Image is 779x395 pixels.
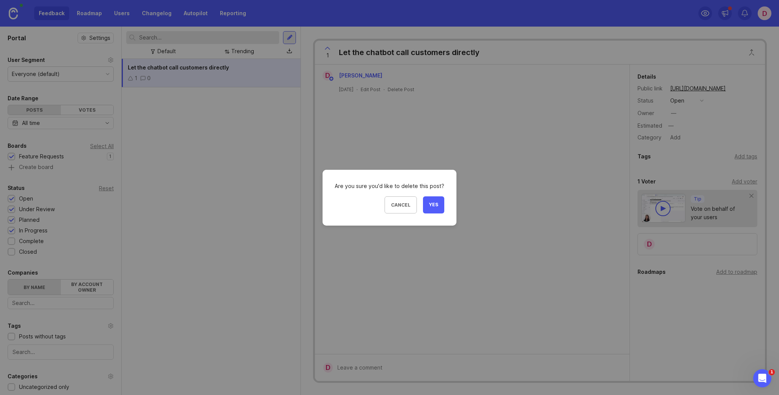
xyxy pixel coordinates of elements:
div: Are you sure you'd like to delete this post? [335,182,444,190]
span: 1 [769,369,775,375]
span: Cancel [391,202,410,208]
button: Cancel [385,196,417,213]
iframe: Intercom live chat [753,369,771,387]
span: Yes [429,202,438,208]
button: Yes [423,196,444,213]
